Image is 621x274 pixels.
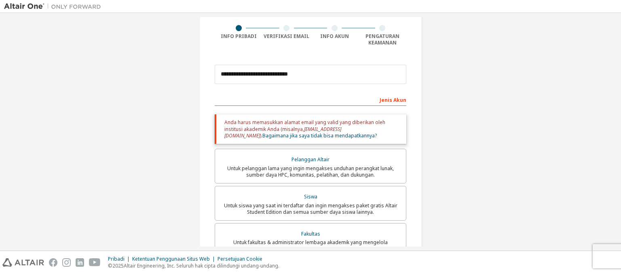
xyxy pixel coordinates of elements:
font: © [108,262,112,269]
a: Bagaimana jika saya tidak bisa mendapatkannya? [262,132,377,139]
font: Pelanggan Altair [291,156,330,163]
font: Pengaturan Keamanan [365,33,399,46]
font: Persetujuan Cookie [218,255,262,262]
font: Pribadi [108,255,125,262]
font: Untuk fakultas & administrator lembaga akademik yang mengelola mahasiswa dan mengakses perangkat ... [232,239,389,252]
img: Altair Satu [4,2,105,11]
font: [EMAIL_ADDRESS][DOMAIN_NAME] [224,126,341,139]
font: 2025 [112,262,124,269]
font: Jenis Akun [380,97,406,103]
font: Ketentuan Penggunaan Situs Web [132,255,210,262]
img: facebook.svg [49,258,57,267]
font: Info Akun [320,33,349,40]
font: Fakultas [301,230,320,237]
font: Altair Engineering, Inc. Seluruh hak cipta dilindungi undang-undang. [124,262,279,269]
font: Siswa [304,193,317,200]
font: Info Pribadi [221,33,257,40]
img: youtube.svg [89,258,101,267]
font: ). [260,132,262,139]
img: altair_logo.svg [2,258,44,267]
font: Untuk pelanggan lama yang ingin mengakses unduhan perangkat lunak, sumber daya HPC, komunitas, pe... [227,165,394,178]
font: Anda harus memasukkan alamat email yang valid yang diberikan oleh institusi akademik Anda (misalnya, [224,119,385,132]
img: instagram.svg [62,258,71,267]
img: linkedin.svg [76,258,84,267]
font: Untuk siswa yang saat ini terdaftar dan ingin mengakses paket gratis Altair Student Edition dan s... [224,202,397,215]
font: Verifikasi Email [264,33,309,40]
